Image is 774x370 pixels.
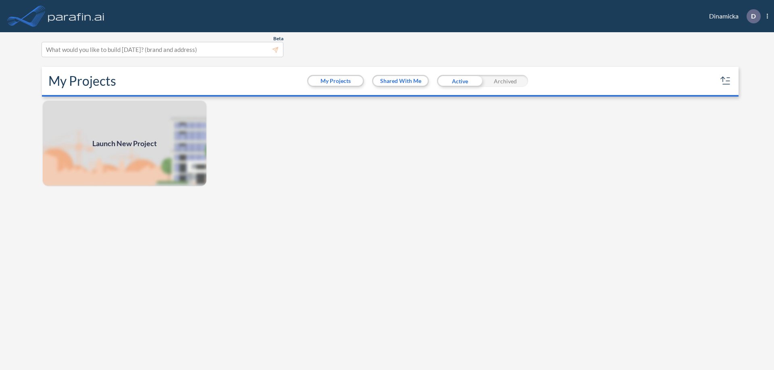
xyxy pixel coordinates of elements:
[273,35,283,42] span: Beta
[46,8,106,24] img: logo
[92,138,157,149] span: Launch New Project
[697,9,768,23] div: Dinamicka
[42,100,207,187] img: add
[308,76,363,86] button: My Projects
[483,75,528,87] div: Archived
[373,76,428,86] button: Shared With Me
[437,75,483,87] div: Active
[719,74,732,87] button: sort
[751,12,756,20] p: D
[48,73,116,89] h2: My Projects
[42,100,207,187] a: Launch New Project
